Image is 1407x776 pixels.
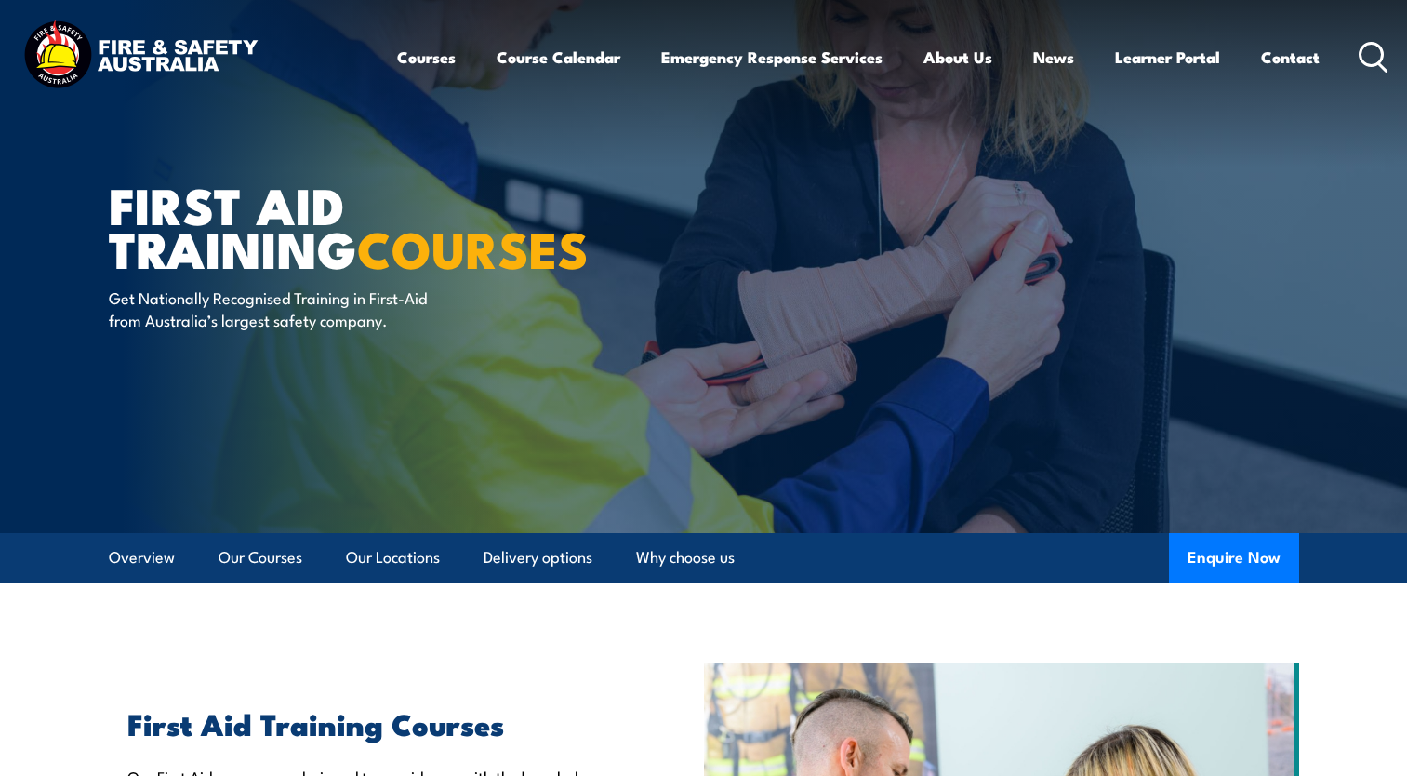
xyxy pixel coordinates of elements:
[661,33,883,82] a: Emergency Response Services
[127,710,618,736] h2: First Aid Training Courses
[346,533,440,582] a: Our Locations
[923,33,992,82] a: About Us
[497,33,620,82] a: Course Calendar
[1115,33,1220,82] a: Learner Portal
[1261,33,1320,82] a: Contact
[1033,33,1074,82] a: News
[219,533,302,582] a: Our Courses
[484,533,592,582] a: Delivery options
[636,533,735,582] a: Why choose us
[1169,533,1299,583] button: Enquire Now
[109,287,448,330] p: Get Nationally Recognised Training in First-Aid from Australia’s largest safety company.
[109,533,175,582] a: Overview
[357,208,589,286] strong: COURSES
[109,182,568,269] h1: First Aid Training
[397,33,456,82] a: Courses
